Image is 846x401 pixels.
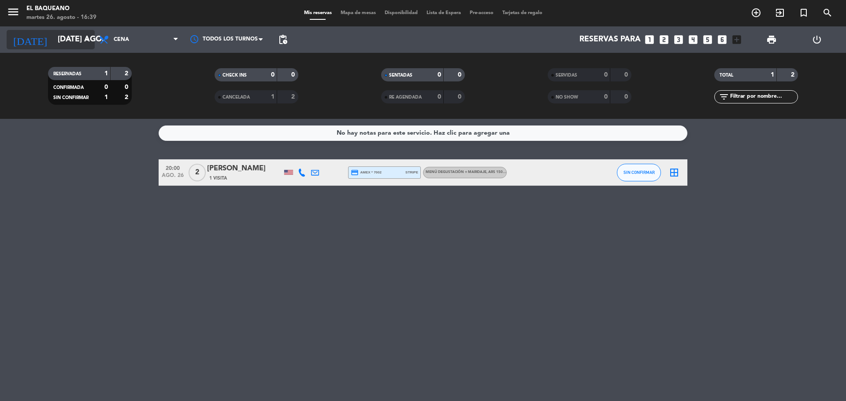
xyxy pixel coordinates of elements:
[209,175,227,182] span: 1 Visita
[486,170,509,174] span: , ARS 150000
[104,70,108,77] strong: 1
[291,72,297,78] strong: 0
[716,34,728,45] i: looks_6
[617,164,661,181] button: SIN CONFIRMAR
[422,11,465,15] span: Lista de Espera
[223,95,250,99] span: CANCELADA
[702,34,713,45] i: looks_5
[162,173,184,183] span: ago. 26
[278,34,288,45] span: pending_actions
[336,11,380,15] span: Mapa de mesas
[291,94,297,100] strong: 2
[729,92,798,102] input: Filtrar por nombre...
[465,11,498,15] span: Pre-acceso
[26,13,96,22] div: martes 26. agosto - 16:39
[271,72,275,78] strong: 0
[438,72,441,78] strong: 0
[125,94,130,100] strong: 2
[719,92,729,102] i: filter_list
[53,96,89,100] span: SIN CONFIRMAR
[624,72,630,78] strong: 0
[26,4,96,13] div: El Baqueano
[766,34,777,45] span: print
[300,11,336,15] span: Mis reservas
[751,7,761,18] i: add_circle_outline
[720,73,733,77] span: TOTAL
[7,5,20,22] button: menu
[53,85,84,90] span: CONFIRMADA
[223,73,247,77] span: CHECK INS
[458,94,463,100] strong: 0
[162,162,184,173] span: 20:00
[7,30,53,49] i: [DATE]
[82,34,93,45] i: arrow_drop_down
[673,34,684,45] i: looks_3
[624,94,630,100] strong: 0
[458,72,463,78] strong: 0
[351,169,382,177] span: amex * 7002
[7,5,20,18] i: menu
[604,94,608,100] strong: 0
[389,95,422,99] span: RE AGENDADA
[791,72,796,78] strong: 2
[189,164,206,181] span: 2
[426,170,509,174] span: Menú degustación + maridaje
[380,11,422,15] span: Disponibilidad
[731,34,742,45] i: add_box
[556,73,577,77] span: SERVIDAS
[389,73,412,77] span: SENTADAS
[104,84,108,90] strong: 0
[556,95,578,99] span: NO SHOW
[775,7,785,18] i: exit_to_app
[337,128,510,138] div: No hay notas para este servicio. Haz clic para agregar una
[604,72,608,78] strong: 0
[812,34,822,45] i: power_settings_new
[207,163,282,174] div: [PERSON_NAME]
[794,26,839,53] div: LOG OUT
[104,94,108,100] strong: 1
[114,37,129,43] span: Cena
[125,70,130,77] strong: 2
[438,94,441,100] strong: 0
[644,34,655,45] i: looks_one
[579,35,641,44] span: Reservas para
[498,11,547,15] span: Tarjetas de regalo
[822,7,833,18] i: search
[53,72,82,76] span: RESERVADAS
[669,167,679,178] i: border_all
[125,84,130,90] strong: 0
[405,169,418,175] span: stripe
[271,94,275,100] strong: 1
[798,7,809,18] i: turned_in_not
[351,169,359,177] i: credit_card
[771,72,774,78] strong: 1
[687,34,699,45] i: looks_4
[658,34,670,45] i: looks_two
[623,170,655,175] span: SIN CONFIRMAR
